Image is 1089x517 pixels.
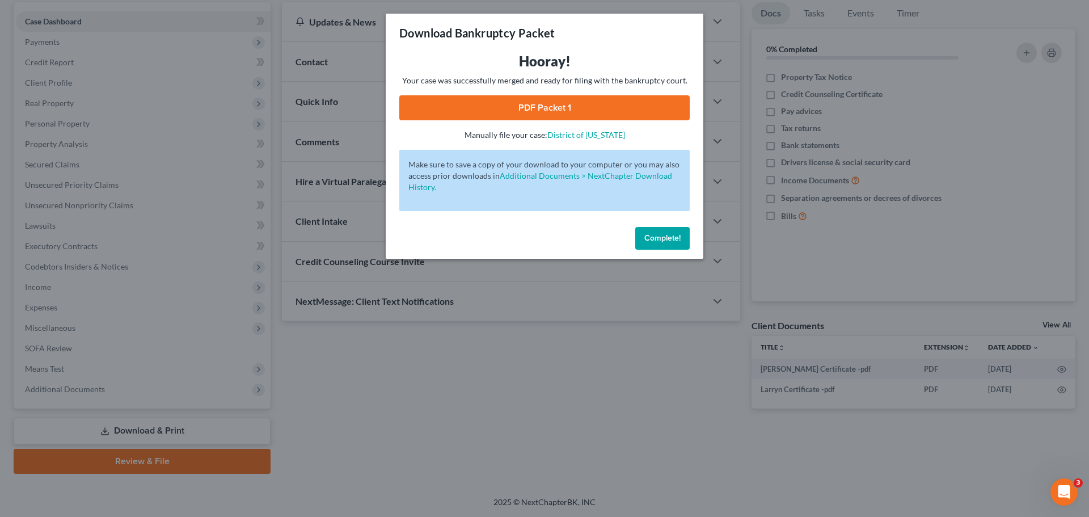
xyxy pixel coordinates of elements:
[408,171,672,192] a: Additional Documents > NextChapter Download History.
[408,159,681,193] p: Make sure to save a copy of your download to your computer or you may also access prior downloads in
[399,129,690,141] p: Manually file your case:
[635,227,690,250] button: Complete!
[399,75,690,86] p: Your case was successfully merged and ready for filing with the bankruptcy court.
[399,52,690,70] h3: Hooray!
[547,130,625,140] a: District of [US_STATE]
[644,233,681,243] span: Complete!
[399,25,555,41] h3: Download Bankruptcy Packet
[1074,478,1083,487] span: 3
[399,95,690,120] a: PDF Packet 1
[1050,478,1078,506] iframe: Intercom live chat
